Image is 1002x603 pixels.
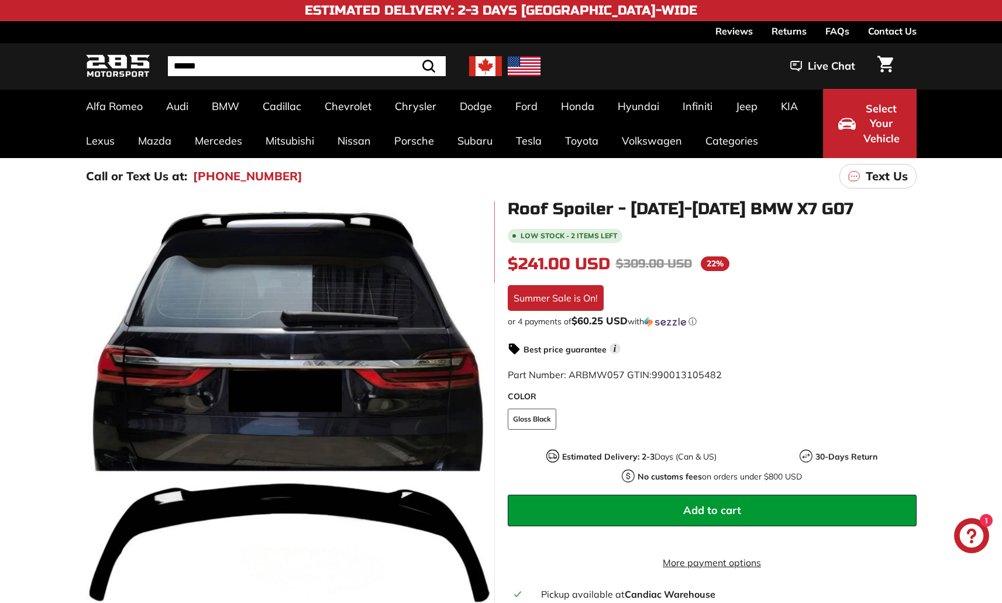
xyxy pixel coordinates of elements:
a: Ford [504,89,549,124]
a: Contact Us [868,21,917,41]
span: i [610,343,621,354]
a: Returns [772,21,807,41]
h1: Roof Spoiler - [DATE]-[DATE] BMW X7 G07 [508,200,917,218]
a: Cadillac [251,89,313,124]
a: Reviews [715,21,753,41]
span: Part Number: ARBMW057 GTIN: [508,369,722,381]
a: More payment options [508,556,917,570]
span: $60.25 USD [571,314,628,327]
div: or 4 payments of with [508,316,917,327]
span: 22% [701,256,729,271]
a: Jeep [724,89,769,124]
strong: 30-Days Return [815,451,877,462]
a: Cart [870,46,900,86]
a: Chevrolet [313,89,383,124]
a: Dodge [448,89,504,124]
a: KIA [769,89,810,124]
span: Low stock - 2 items left [521,232,618,239]
inbox-online-store-chat: Shopify online store chat [951,518,993,556]
a: Infiniti [671,89,724,124]
a: [PHONE_NUMBER] [193,167,302,185]
a: Audi [154,89,200,124]
a: Mazda [126,124,183,158]
p: Days (Can & US) [562,451,717,463]
span: $309.00 USD [616,256,692,271]
strong: Estimated Delivery: 2-3 [562,451,655,462]
img: Sezzle [644,317,686,327]
label: COLOR [508,390,917,403]
a: Tesla [504,124,553,158]
span: 990013105482 [652,369,722,381]
strong: Best price guarantee [524,344,607,355]
button: Select Your Vehicle [823,89,917,158]
strong: No customs fees [638,471,702,482]
a: Categories [694,124,770,158]
button: Live Chat [775,52,870,81]
div: Summer Sale is On! [508,285,604,311]
a: FAQs [825,21,849,41]
a: Volkswagen [610,124,694,158]
a: Lexus [74,124,126,158]
a: Mitsubishi [254,124,326,158]
input: Search [168,56,446,76]
h4: Estimated Delivery: 2-3 Days [GEOGRAPHIC_DATA]-Wide [305,4,697,18]
span: Add to cart [683,503,741,517]
a: Mercedes [183,124,254,158]
button: Add to cart [508,495,917,526]
div: or 4 payments of$60.25 USDwithSezzle Click to learn more about Sezzle [508,316,917,327]
a: Subaru [446,124,504,158]
p: Text Us [866,167,908,185]
a: Text Us [839,164,917,189]
a: BMW [200,89,251,124]
div: Pickup available at [541,587,909,601]
strong: Candiac Warehouse [625,588,715,600]
span: Live Chat [808,59,855,74]
p: on orders under $800 USD [638,471,802,483]
a: Hyundai [606,89,671,124]
a: Nissan [326,124,383,158]
span: Select Your Vehicle [862,101,901,146]
span: $241.00 USD [508,254,610,274]
a: Alfa Romeo [74,89,154,124]
a: Honda [549,89,606,124]
a: Chrysler [383,89,448,124]
img: Logo_285_Motorsport_areodynamics_components [86,53,150,80]
a: Porsche [383,124,446,158]
a: Toyota [553,124,610,158]
p: Call or Text Us at: [86,167,187,185]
